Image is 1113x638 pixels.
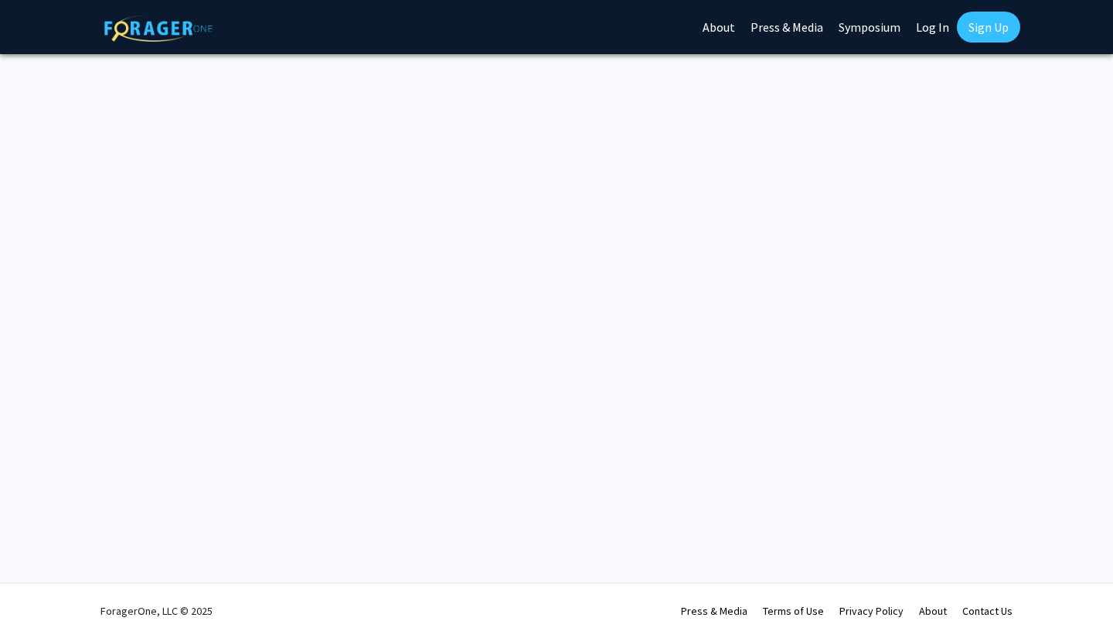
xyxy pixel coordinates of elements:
div: ForagerOne, LLC © 2025 [100,584,213,638]
a: Press & Media [681,604,747,618]
img: ForagerOne Logo [104,15,213,42]
a: Terms of Use [763,604,824,618]
a: Sign Up [957,12,1020,43]
a: Privacy Policy [839,604,904,618]
a: About [919,604,947,618]
a: Contact Us [962,604,1013,618]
